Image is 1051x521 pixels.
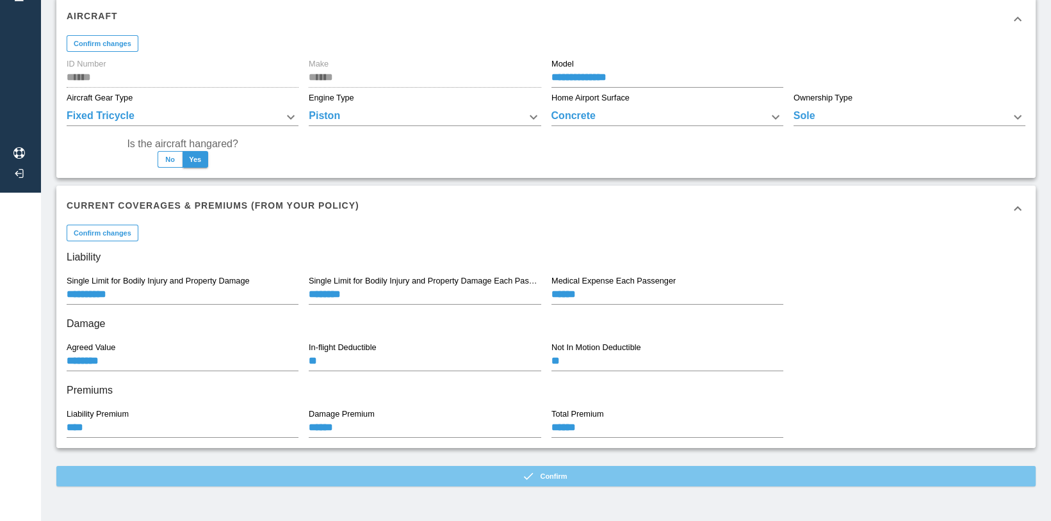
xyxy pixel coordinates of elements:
[183,151,208,168] button: Yes
[551,408,603,420] label: Total Premium
[56,186,1036,232] div: Current Coverages & Premiums (from your policy)
[67,9,118,23] h6: Aircraft
[309,408,375,420] label: Damage Premium
[551,108,783,126] div: Concrete
[309,92,354,104] label: Engine Type
[127,136,238,151] label: Is the aircraft hangared?
[309,58,329,70] label: Make
[67,198,359,212] h6: Current Coverages & Premiums (from your policy)
[67,35,138,52] button: Confirm changes
[551,342,641,353] label: Not In Motion Deductible
[67,315,1025,333] h6: Damage
[67,275,250,287] label: Single Limit for Bodily Injury and Property Damage
[551,58,574,70] label: Model
[67,225,138,241] button: Confirm changes
[158,151,183,168] button: No
[309,275,540,287] label: Single Limit for Bodily Injury and Property Damage Each Passenger
[551,92,630,104] label: Home Airport Surface
[67,408,129,420] label: Liability Premium
[309,108,541,126] div: Piston
[67,108,298,126] div: Fixed Tricycle
[551,275,676,287] label: Medical Expense Each Passenger
[56,466,1036,486] button: Confirm
[67,381,1025,399] h6: Premiums
[794,108,1025,126] div: Sole
[67,92,133,104] label: Aircraft Gear Type
[309,342,377,353] label: In-flight Deductible
[67,58,106,70] label: ID Number
[67,342,115,353] label: Agreed Value
[794,92,852,104] label: Ownership Type
[67,248,1025,266] h6: Liability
